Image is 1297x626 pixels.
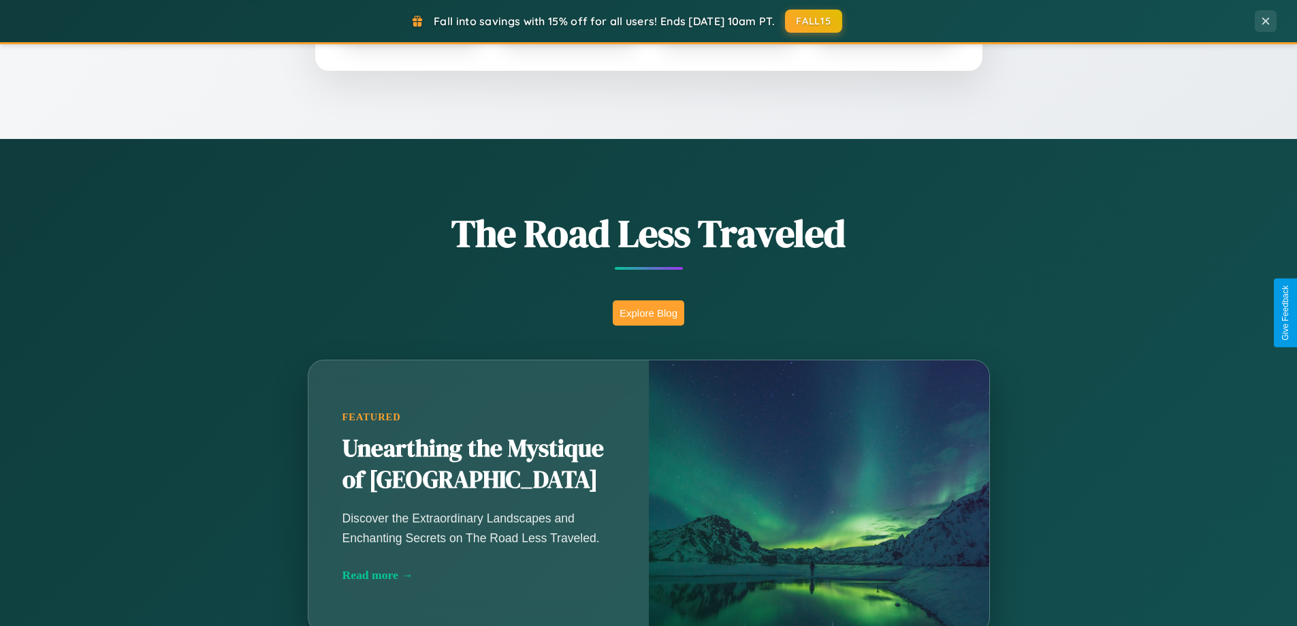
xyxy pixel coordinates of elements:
h1: The Road Less Traveled [240,207,1057,260]
button: Explore Blog [613,300,684,326]
h2: Unearthing the Mystique of [GEOGRAPHIC_DATA] [342,433,615,496]
div: Read more → [342,568,615,582]
span: Fall into savings with 15% off for all users! Ends [DATE] 10am PT. [434,14,775,28]
button: FALL15 [785,10,842,33]
div: Give Feedback [1281,285,1290,341]
p: Discover the Extraordinary Landscapes and Enchanting Secrets on The Road Less Traveled. [342,509,615,547]
div: Featured [342,411,615,423]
